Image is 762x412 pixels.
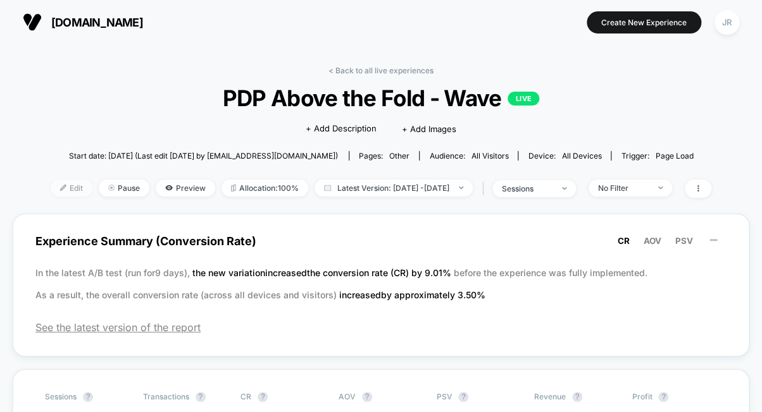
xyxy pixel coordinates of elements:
span: Revenue [534,392,566,401]
span: Transactions [143,392,189,401]
span: Preview [156,179,215,197]
span: + Add Description [306,123,377,135]
span: other [389,151,409,161]
button: ? [258,392,268,402]
span: | [479,179,492,198]
img: end [459,186,463,189]
button: AOV [640,235,665,246]
span: PSV [675,236,693,246]
span: CR [240,392,251,401]
span: Latest Version: [DATE] - [DATE] [315,179,473,197]
span: Page Load [655,151,693,161]
span: Experience Summary (Conversion Rate) [35,227,727,255]
span: Profit [632,392,652,401]
span: + Add Images [402,124,456,134]
button: ? [572,392,582,402]
span: all devices [561,151,601,161]
span: All Visitors [471,151,508,161]
p: LIVE [508,92,539,106]
button: ? [196,392,206,402]
p: In the latest A/B test (run for 9 days), before the experience was fully implemented. As a result... [35,262,727,306]
span: See the latest version of the report [35,321,727,334]
span: Allocation: 100% [222,179,308,197]
img: edit [60,185,66,191]
button: ? [458,392,468,402]
div: sessions [502,184,553,193]
span: Start date: [DATE] (Last edit [DATE] by [EMAIL_ADDRESS][DOMAIN_NAME]) [69,151,338,161]
img: end [562,187,566,190]
img: end [658,186,663,189]
button: [DOMAIN_NAME] [19,12,147,32]
button: Create New Experience [587,11,701,33]
div: No Filter [598,183,649,193]
img: end [108,185,115,191]
button: CR [614,235,634,246]
img: calendar [324,185,331,191]
div: Trigger: [621,151,693,161]
span: PDP Above the Fold - Wave [84,85,678,111]
div: Audience: [429,151,508,161]
span: increased by approximately 3.50 % [339,289,485,300]
span: Pause [99,179,149,197]
span: AOV [644,236,661,246]
span: PSV [436,392,452,401]
button: ? [658,392,668,402]
button: JR [711,9,743,35]
a: < Back to all live experiences [328,66,434,75]
button: ? [362,392,372,402]
button: ? [83,392,93,402]
span: AOV [339,392,356,401]
span: the new variation increased the conversion rate (CR) by 9.01 % [192,267,454,278]
img: Visually logo [23,13,42,32]
span: [DOMAIN_NAME] [51,16,143,29]
span: Edit [51,179,92,197]
button: PSV [671,235,697,246]
div: JR [715,10,739,35]
span: CR [618,236,630,246]
span: Device: [518,151,611,161]
div: Pages: [359,151,409,161]
img: rebalance [231,185,236,191]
